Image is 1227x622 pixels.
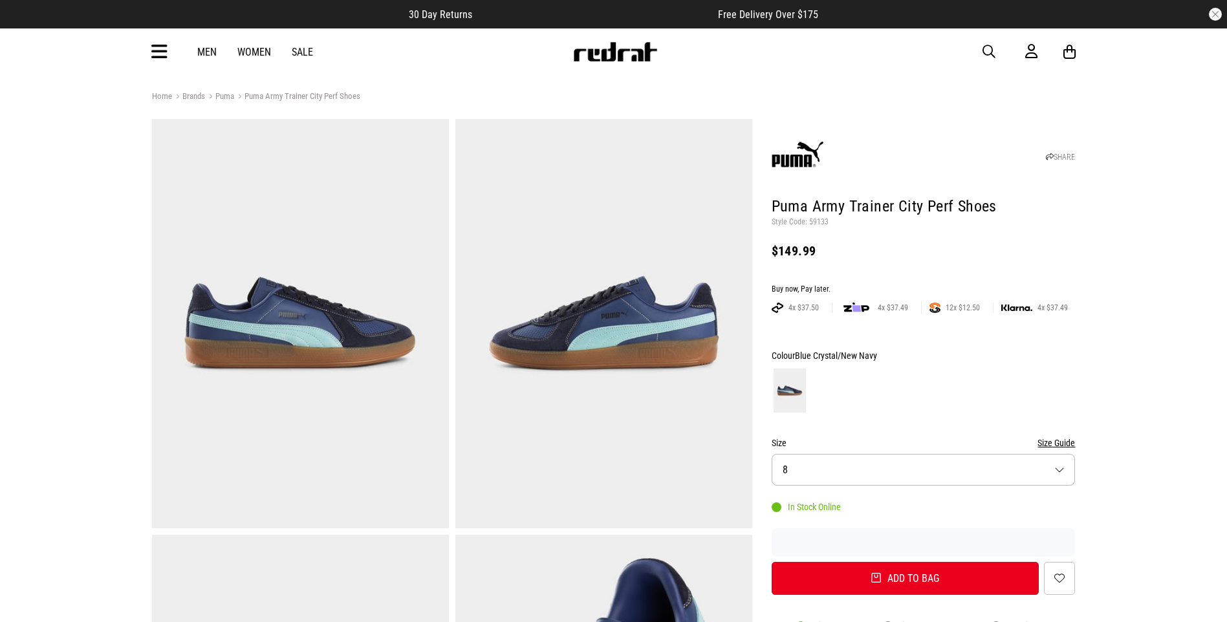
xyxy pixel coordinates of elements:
[929,303,940,313] img: SPLITPAY
[772,454,1076,486] button: 8
[783,464,788,476] span: 8
[772,217,1076,228] p: Style Code: 59133
[205,91,234,103] a: Puma
[152,119,449,528] img: Puma Army Trainer City Perf Shoes in Blue
[172,91,205,103] a: Brands
[409,8,472,21] span: 30 Day Returns
[774,369,806,413] img: Blue Crystal/New Navy
[843,301,869,314] img: zip
[940,303,985,313] span: 12x $12.50
[772,502,841,512] div: In Stock Online
[1046,153,1075,162] a: SHARE
[498,8,692,21] iframe: Customer reviews powered by Trustpilot
[152,91,172,101] a: Home
[197,46,217,58] a: Men
[572,42,658,61] img: Redrat logo
[772,536,1076,549] iframe: Customer reviews powered by Trustpilot
[1032,303,1073,313] span: 4x $37.49
[772,562,1039,595] button: Add to bag
[873,303,913,313] span: 4x $37.49
[772,243,1076,259] div: $149.99
[772,130,823,182] img: Puma
[772,435,1076,451] div: Size
[455,119,752,528] img: Puma Army Trainer City Perf Shoes in Blue
[772,197,1076,217] h1: Puma Army Trainer City Perf Shoes
[1001,305,1032,312] img: KLARNA
[772,303,783,313] img: AFTERPAY
[292,46,313,58] a: Sale
[718,8,818,21] span: Free Delivery Over $175
[772,284,1076,295] div: Buy now, Pay later.
[795,350,877,361] span: Blue Crystal/New Navy
[772,348,1076,363] div: Colour
[237,46,271,58] a: Women
[1037,435,1075,451] button: Size Guide
[234,91,360,103] a: Puma Army Trainer City Perf Shoes
[783,303,824,313] span: 4x $37.50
